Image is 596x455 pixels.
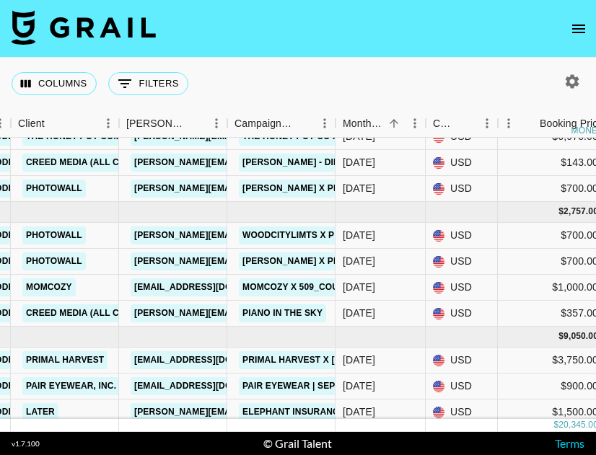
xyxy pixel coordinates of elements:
[343,405,375,419] div: Sep '25
[426,399,498,425] div: USD
[426,249,498,275] div: USD
[131,403,366,421] a: [PERSON_NAME][EMAIL_ADDRESS][DOMAIN_NAME]
[119,110,227,138] div: Booker
[564,14,593,43] button: open drawer
[426,301,498,327] div: USD
[239,226,451,244] a: woodcitylimts x Photowall (#YYWM1ZOF)
[239,180,387,198] a: [PERSON_NAME] x Photowall
[553,419,558,431] div: $
[384,113,404,133] button: Sort
[343,306,375,320] div: Aug '25
[131,377,292,395] a: [EMAIL_ADDRESS][DOMAIN_NAME]
[426,110,498,138] div: Currency
[22,377,120,395] a: Pair Eyewear, Inc.
[433,110,456,138] div: Currency
[426,150,498,176] div: USD
[239,252,447,270] a: [PERSON_NAME] x Photowall (#AO6NOZ9F)
[11,110,119,138] div: Client
[343,155,375,169] div: Jul '25
[314,112,336,134] button: Menu
[131,226,366,244] a: [PERSON_NAME][EMAIL_ADDRESS][DOMAIN_NAME]
[22,154,172,172] a: Creed Media (All Campaigns)
[239,377,376,395] a: Pair Eyewear | September
[45,113,65,133] button: Sort
[426,348,498,374] div: USD
[206,112,227,134] button: Menu
[239,304,326,322] a: Piano in the Sky
[239,351,409,369] a: Primal Harvest x [PERSON_NAME]
[131,154,366,172] a: [PERSON_NAME][EMAIL_ADDRESS][DOMAIN_NAME]
[294,113,314,133] button: Sort
[97,112,119,134] button: Menu
[343,280,375,294] div: Aug '25
[343,110,384,138] div: Month Due
[558,330,564,343] div: $
[426,275,498,301] div: USD
[22,180,86,198] a: PhotoWall
[22,278,76,296] a: Momcozy
[22,403,58,421] a: Later
[22,351,108,369] a: primal harvest
[12,10,156,45] img: Grail Talent
[131,180,366,198] a: [PERSON_NAME][EMAIL_ADDRESS][DOMAIN_NAME]
[12,439,40,449] div: v 1.7.100
[404,112,426,134] button: Menu
[476,112,498,134] button: Menu
[558,206,564,218] div: $
[343,353,375,367] div: Sep '25
[22,304,172,322] a: Creed Media (All Campaigns)
[343,228,375,242] div: Aug '25
[555,436,584,450] a: Terms
[336,110,426,138] div: Month Due
[520,113,540,133] button: Sort
[456,113,476,133] button: Sort
[239,278,359,296] a: Momcozy x 509_couple
[239,154,419,172] a: [PERSON_NAME] - Die [PERSON_NAME]
[239,403,510,421] a: Elephant Insurance: More Cars Mean More Savings!
[131,351,292,369] a: [EMAIL_ADDRESS][DOMAIN_NAME]
[131,304,366,322] a: [PERSON_NAME][EMAIL_ADDRESS][DOMAIN_NAME]
[426,374,498,399] div: USD
[22,252,86,270] a: PhotoWall
[498,112,520,134] button: Menu
[185,113,206,133] button: Sort
[227,110,336,138] div: Campaign (Type)
[343,181,375,195] div: Jul '25
[343,254,375,268] div: Aug '25
[263,436,332,451] div: © Grail Talent
[131,252,366,270] a: [PERSON_NAME][EMAIL_ADDRESS][DOMAIN_NAME]
[22,226,86,244] a: PhotoWall
[131,278,292,296] a: [EMAIL_ADDRESS][DOMAIN_NAME]
[126,110,185,138] div: [PERSON_NAME]
[12,72,97,95] button: Select columns
[343,379,375,393] div: Sep '25
[426,223,498,249] div: USD
[108,72,188,95] button: Show filters
[18,110,45,138] div: Client
[235,110,294,138] div: Campaign (Type)
[426,176,498,202] div: USD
